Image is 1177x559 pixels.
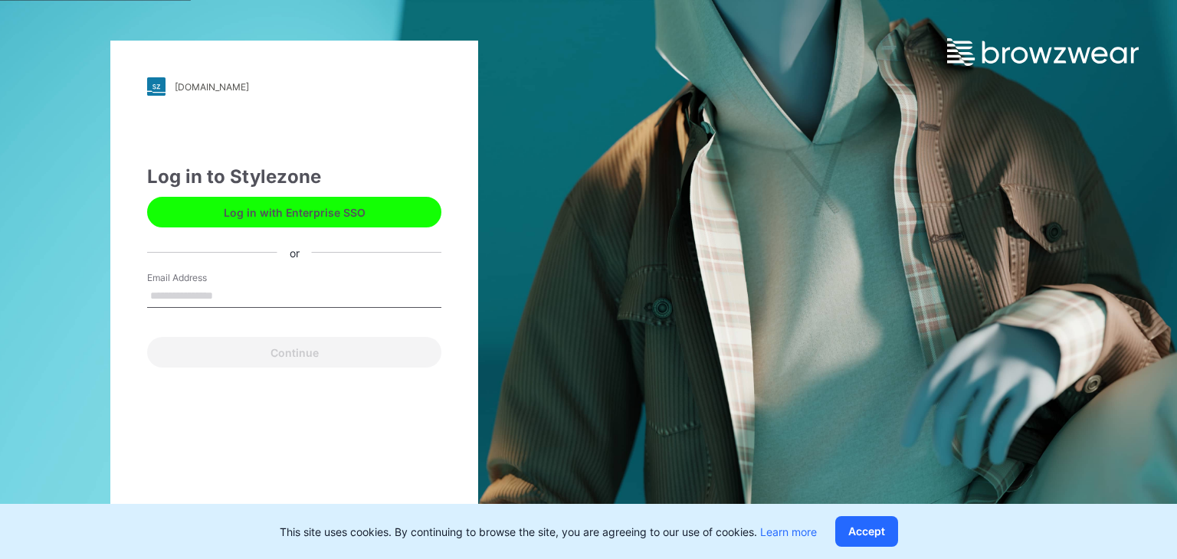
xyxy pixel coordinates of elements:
[947,38,1139,66] img: browzwear-logo.e42bd6dac1945053ebaf764b6aa21510.svg
[760,525,817,538] a: Learn more
[147,77,166,96] img: stylezone-logo.562084cfcfab977791bfbf7441f1a819.svg
[175,81,249,93] div: [DOMAIN_NAME]
[147,271,254,285] label: Email Address
[835,516,898,547] button: Accept
[147,163,441,191] div: Log in to Stylezone
[147,77,441,96] a: [DOMAIN_NAME]
[280,524,817,540] p: This site uses cookies. By continuing to browse the site, you are agreeing to our use of cookies.
[147,197,441,227] button: Log in with Enterprise SSO
[277,244,312,260] div: or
